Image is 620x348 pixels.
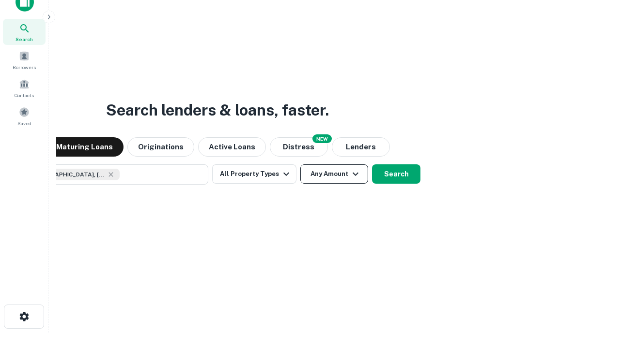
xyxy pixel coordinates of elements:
button: [GEOGRAPHIC_DATA], [GEOGRAPHIC_DATA], [GEOGRAPHIC_DATA] [15,164,208,185]
span: Contacts [15,91,34,99]
button: Lenders [332,137,390,157]
a: Search [3,19,46,45]
span: Search [15,35,33,43]
button: Search distressed loans with lien and other non-mortgage details. [270,137,328,157]
span: Saved [17,119,31,127]
iframe: Chat Widget [572,271,620,317]
h3: Search lenders & loans, faster. [106,99,329,122]
span: Borrowers [13,63,36,71]
a: Saved [3,103,46,129]
button: All Property Types [212,164,296,184]
button: Originations [127,137,194,157]
span: [GEOGRAPHIC_DATA], [GEOGRAPHIC_DATA], [GEOGRAPHIC_DATA] [32,170,105,179]
a: Contacts [3,75,46,101]
button: Maturing Loans [46,137,124,157]
a: Borrowers [3,47,46,73]
button: Search [372,164,420,184]
button: Active Loans [198,137,266,157]
button: Any Amount [300,164,368,184]
div: NEW [312,134,332,143]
